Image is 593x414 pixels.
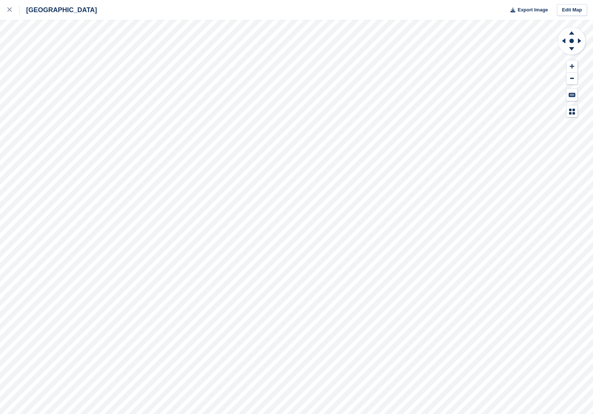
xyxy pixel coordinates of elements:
button: Zoom Out [566,73,578,85]
button: Zoom In [566,60,578,73]
span: Export Image [517,6,548,14]
div: [GEOGRAPHIC_DATA] [20,6,97,14]
button: Keyboard Shortcuts [566,89,578,101]
a: Edit Map [557,4,587,16]
button: Map Legend [566,105,578,117]
button: Export Image [506,4,548,16]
